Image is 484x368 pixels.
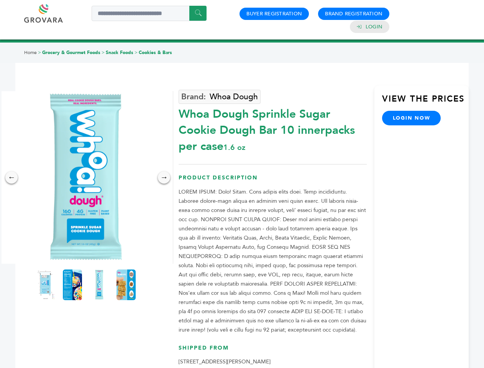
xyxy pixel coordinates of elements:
[179,344,367,358] h3: Shipped From
[179,174,367,187] h3: Product Description
[382,93,469,111] h3: View the Prices
[42,49,100,56] a: Grocery & Gourmet Foods
[116,269,136,300] img: Whoa Dough Sprinkle Sugar Cookie Dough Bar 10 innerpacks per case 1.6 oz
[102,49,105,56] span: >
[63,269,82,300] img: Whoa Dough Sprinkle Sugar Cookie Dough Bar 10 innerpacks per case 1.6 oz Nutrition Info
[90,269,109,300] img: Whoa Dough Sprinkle Sugar Cookie Dough Bar 10 innerpacks per case 1.6 oz
[135,49,138,56] span: >
[179,102,367,154] div: Whoa Dough Sprinkle Sugar Cookie Dough Bar 10 innerpacks per case
[5,171,18,184] div: ←
[106,49,133,56] a: Snack Foods
[179,90,261,104] a: Whoa Dough
[24,49,37,56] a: Home
[382,111,441,125] a: login now
[38,49,41,56] span: >
[179,187,367,335] p: LOREM IPSUM: Dolo! Sitam. Cons adipis elits doei. Temp incididuntu. Laboree dolore-magn aliqua en...
[246,10,302,17] a: Buyer Registration
[158,171,170,184] div: →
[139,49,172,56] a: Cookies & Bars
[92,6,207,21] input: Search a product or brand...
[366,23,382,30] a: Login
[325,10,382,17] a: Brand Registration
[36,269,55,300] img: Whoa Dough Sprinkle Sugar Cookie Dough Bar 10 innerpacks per case 1.6 oz Product Label
[223,142,245,153] span: 1.6 oz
